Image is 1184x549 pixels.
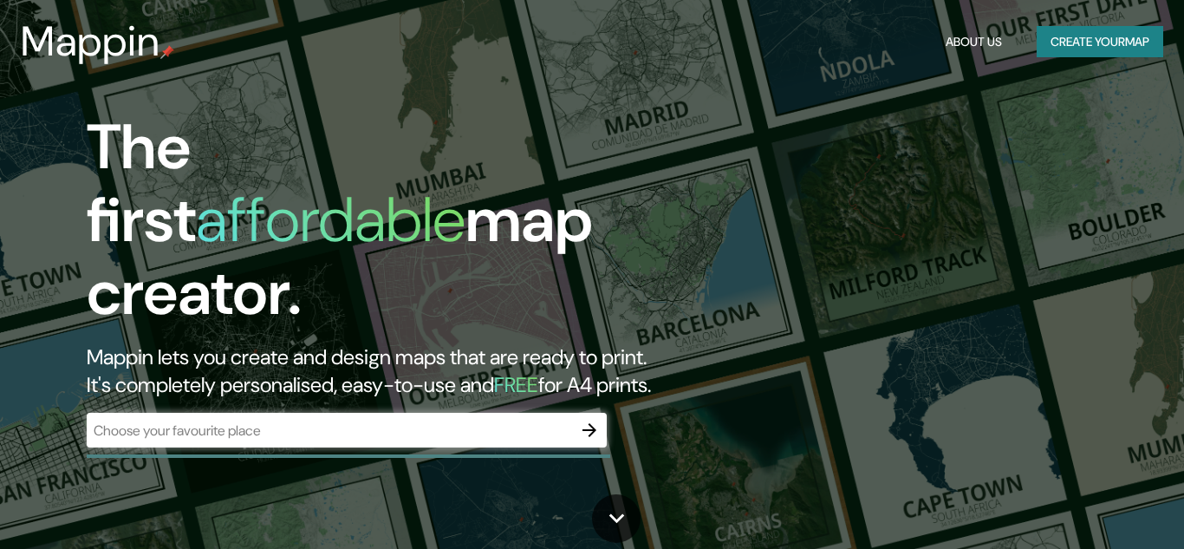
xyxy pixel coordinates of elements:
[87,343,679,399] h2: Mappin lets you create and design maps that are ready to print. It's completely personalised, eas...
[1030,481,1165,530] iframe: Help widget launcher
[160,45,174,59] img: mappin-pin
[196,180,465,260] h1: affordable
[87,421,572,441] input: Choose your favourite place
[494,371,538,398] h5: FREE
[87,111,679,343] h1: The first map creator.
[939,26,1009,58] button: About Us
[21,17,160,66] h3: Mappin
[1037,26,1163,58] button: Create yourmap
